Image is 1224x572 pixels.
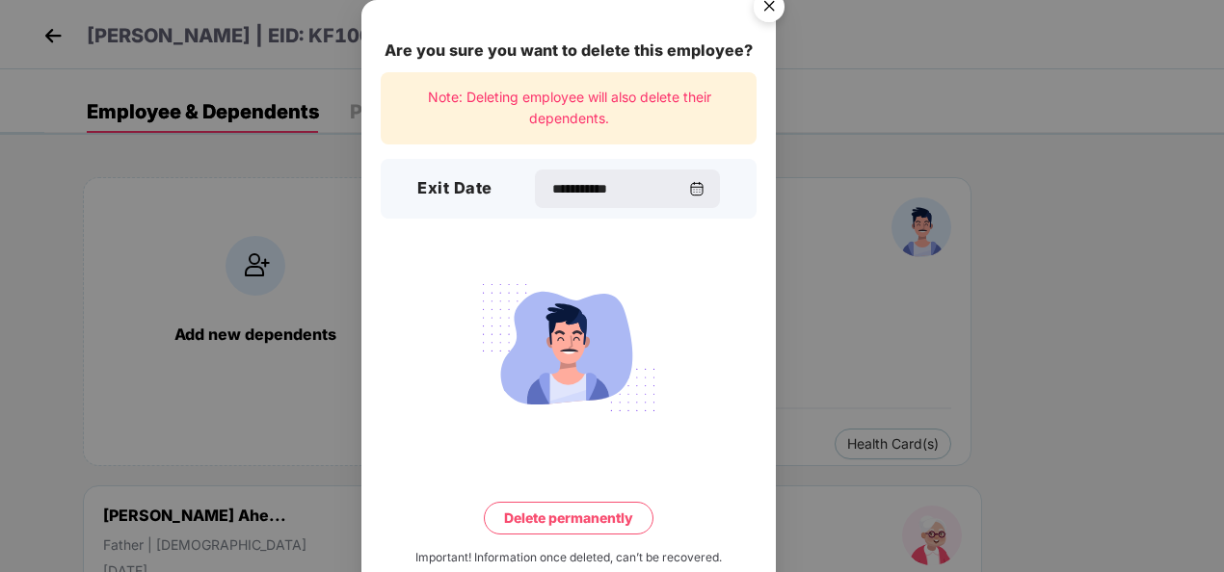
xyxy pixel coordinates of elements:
div: Are you sure you want to delete this employee? [381,39,757,63]
div: Note: Deleting employee will also delete their dependents. [381,72,757,144]
img: svg+xml;base64,PHN2ZyB4bWxucz0iaHR0cDovL3d3dy53My5vcmcvMjAwMC9zdmciIHdpZHRoPSIyMjQiIGhlaWdodD0iMT... [461,273,677,423]
img: svg+xml;base64,PHN2ZyBpZD0iQ2FsZW5kYXItMzJ4MzIiIHhtbG5zPSJodHRwOi8vd3d3LnczLm9yZy8yMDAwL3N2ZyIgd2... [689,181,705,196]
button: Delete permanently [484,502,653,534]
div: Important! Information once deleted, can’t be recovered. [415,549,722,567]
h3: Exit Date [417,176,492,201]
